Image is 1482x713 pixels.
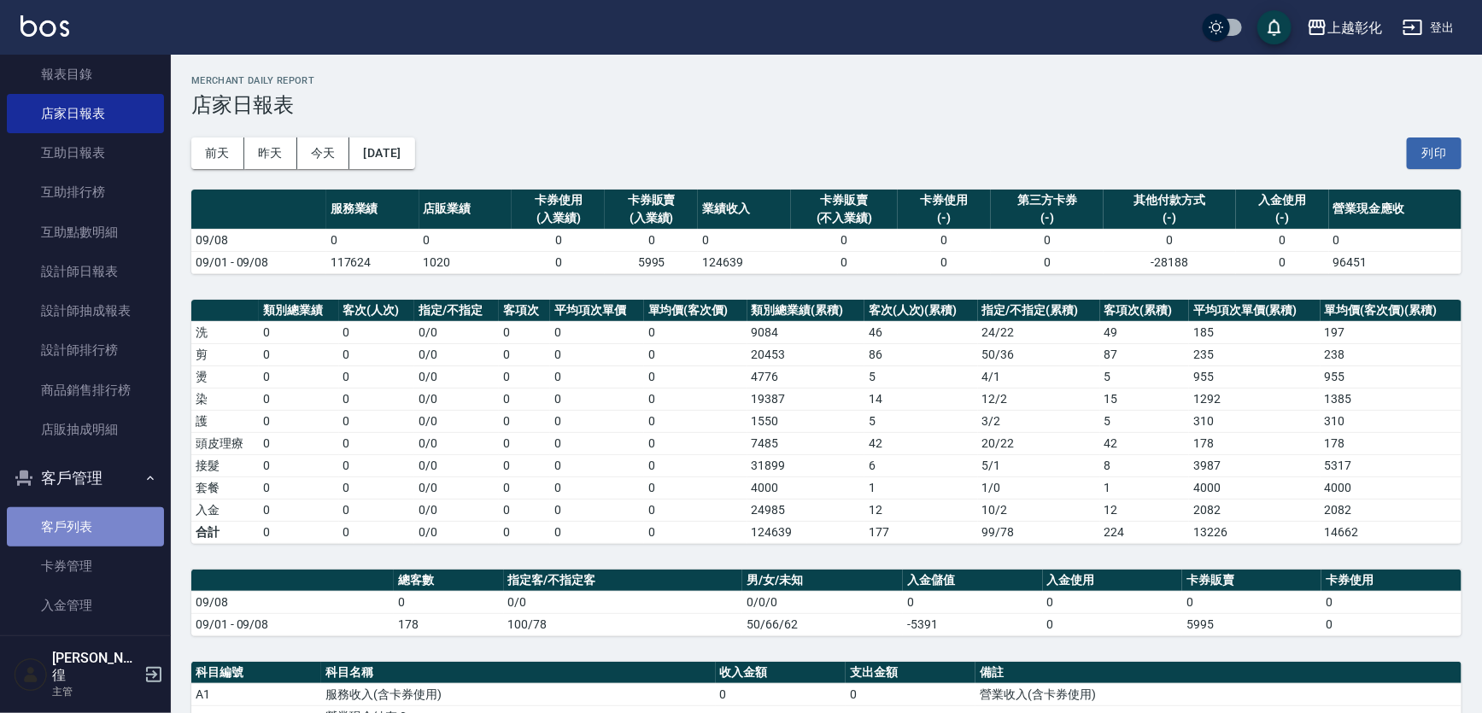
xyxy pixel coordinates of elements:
th: 業績收入 [698,190,791,230]
td: 0 [339,432,414,454]
td: 0 [1236,251,1329,273]
td: 09/08 [191,591,394,613]
td: 0 [698,229,791,251]
td: 5 [1100,410,1190,432]
td: 1 / 0 [978,476,1100,499]
td: 310 [1321,410,1461,432]
td: 2082 [1189,499,1321,521]
td: 14 [864,388,978,410]
td: 0 [716,683,846,705]
td: 197 [1321,321,1461,343]
img: Logo [21,15,69,37]
td: 4000 [747,476,864,499]
td: 0 / 0 [414,388,499,410]
td: 8 [1100,454,1190,476]
div: 卡券使用 [902,191,987,209]
td: 86 [864,343,978,365]
th: 支出金額 [846,662,975,684]
td: 42 [1100,432,1190,454]
a: 入金管理 [7,586,164,625]
td: 1550 [747,410,864,432]
th: 收入金額 [716,662,846,684]
div: 第三方卡券 [995,191,1099,209]
td: 09/01 - 09/08 [191,613,394,635]
td: 5 [1100,365,1190,388]
td: 0/0 [504,591,743,613]
td: 185 [1189,321,1321,343]
td: 頭皮理療 [191,432,259,454]
td: 0 [499,499,551,521]
td: 5 [864,410,978,432]
td: 955 [1189,365,1321,388]
td: 0 [499,476,551,499]
td: 0 [1043,613,1182,635]
td: 177 [864,521,978,543]
div: (-) [995,209,1099,227]
div: 卡券販賣 [609,191,694,209]
button: 前天 [191,137,244,169]
td: 09/01 - 09/08 [191,251,326,273]
td: 1 [1100,476,1190,499]
td: -28188 [1104,251,1236,273]
td: 0 [991,229,1104,251]
a: 商品銷售排行榜 [7,371,164,410]
a: 店販抽成明細 [7,410,164,449]
th: 科目名稱 [321,662,715,684]
td: -5391 [903,613,1042,635]
td: 0 [550,410,643,432]
a: 互助點數明細 [7,213,164,252]
td: 0 [499,343,551,365]
td: 0 [499,388,551,410]
button: 上越彰化 [1300,10,1389,45]
td: 0 / 0 [414,476,499,499]
td: 178 [1321,432,1461,454]
button: 員工及薪資 [7,632,164,676]
td: 0 [512,229,605,251]
td: 5995 [1182,613,1321,635]
th: 客次(人次)(累積) [864,300,978,322]
div: 上越彰化 [1327,17,1382,38]
td: 3987 [1189,454,1321,476]
td: 0 [1329,229,1461,251]
td: 0 [259,476,338,499]
a: 互助排行榜 [7,172,164,212]
a: 互助日報表 [7,133,164,172]
td: 50 / 36 [978,343,1100,365]
a: 設計師排行榜 [7,330,164,370]
td: 0 [550,499,643,521]
td: 0 [644,365,747,388]
td: 0 [644,343,747,365]
td: 0 [419,229,513,251]
td: 12 [1100,499,1190,521]
div: 卡券販賣 [795,191,893,209]
td: 洗 [191,321,259,343]
td: 0 [259,321,338,343]
button: 客戶管理 [7,456,164,500]
td: 服務收入(含卡券使用) [321,683,715,705]
td: 124639 [747,521,864,543]
td: 0 [644,432,747,454]
td: 15 [1100,388,1190,410]
td: 0 / 0 [414,410,499,432]
td: 10 / 2 [978,499,1100,521]
td: 護 [191,410,259,432]
td: 09/08 [191,229,326,251]
td: 50/66/62 [742,613,903,635]
td: 12 / 2 [978,388,1100,410]
div: 卡券使用 [516,191,600,209]
div: (-) [902,209,987,227]
td: 0 [550,476,643,499]
th: 服務業績 [326,190,419,230]
td: 31899 [747,454,864,476]
td: 0 [339,410,414,432]
th: 卡券販賣 [1182,570,1321,592]
td: 0 [339,321,414,343]
td: 0 [259,432,338,454]
th: 總客數 [394,570,504,592]
td: 42 [864,432,978,454]
button: 登出 [1396,12,1461,44]
th: 科目編號 [191,662,321,684]
td: 0 [499,521,551,543]
td: 0 [499,432,551,454]
td: 117624 [326,251,419,273]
